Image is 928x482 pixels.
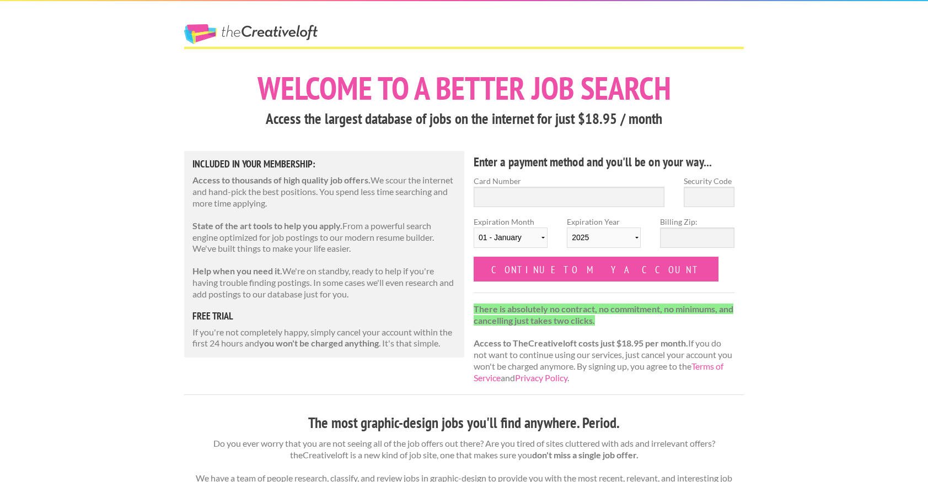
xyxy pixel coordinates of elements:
p: If you do not want to continue using our services, just cancel your account you won't be charged ... [474,304,734,384]
label: Expiration Month [474,216,548,257]
input: Continue to my account [474,257,718,281]
p: We scour the internet and hand-pick the best positions. You spend less time searching and more ti... [192,175,456,209]
p: From a powerful search engine optimized for job postings to our modern resume builder. We've buil... [192,220,456,254]
h5: Included in Your Membership: [192,159,456,169]
h3: The most graphic-design jobs you'll find anywhere. Period. [184,413,744,434]
a: Terms of Service [474,361,723,383]
a: The Creative Loft [184,24,318,44]
h4: Enter a payment method and you'll be on your way... [474,153,734,171]
strong: Access to TheCreativeloft costs just $18.95 per month. [474,338,688,348]
strong: There is absolutely no contract, no commitment, no minimums, and cancelling just takes two clicks. [474,304,733,326]
label: Security Code [684,175,734,187]
h1: Welcome to a better job search [184,72,744,104]
strong: State of the art tools to help you apply. [192,220,342,231]
strong: don't miss a single job offer. [532,449,639,460]
p: If you're not completely happy, simply cancel your account within the first 24 hours and . It's t... [192,327,456,350]
h5: free trial [192,311,456,321]
label: Billing Zip: [660,216,734,228]
p: We're on standby, ready to help if you're having trouble finding postings. In some cases we'll ev... [192,266,456,300]
a: Privacy Policy [515,372,567,383]
strong: you won't be charged anything [259,338,379,348]
strong: Help when you need it. [192,266,282,276]
select: Expiration Year [567,228,641,248]
h3: Access the largest database of jobs on the internet for just $18.95 / month [184,109,744,129]
strong: Access to thousands of high quality job offers. [192,175,371,185]
label: Expiration Year [567,216,641,257]
label: Card Number [474,175,664,187]
select: Expiration Month [474,228,548,248]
